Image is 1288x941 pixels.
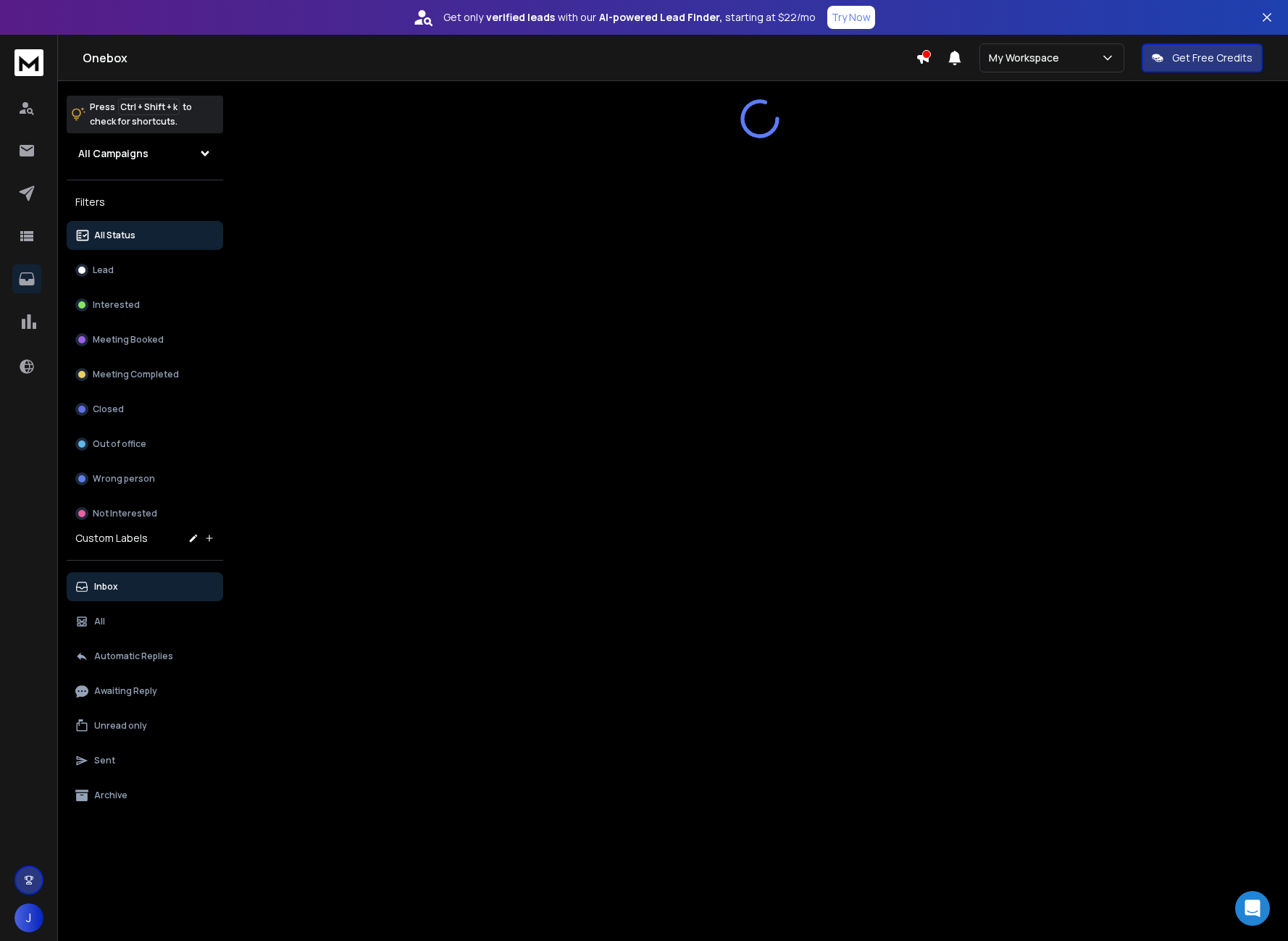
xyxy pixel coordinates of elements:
button: Wrong person [67,464,223,493]
button: Inbox [67,572,223,601]
p: Awaiting Reply [94,685,157,697]
strong: verified leads [486,10,555,25]
p: Unread only [94,720,147,732]
p: My Workspace [989,51,1065,65]
img: logo [14,49,43,76]
p: All Status [94,230,135,241]
p: Sent [94,755,115,766]
button: Sent [67,746,223,775]
h1: Onebox [83,49,916,67]
p: All [94,616,105,627]
button: Closed [67,395,223,424]
button: Automatic Replies [67,642,223,671]
button: Unread only [67,711,223,740]
h3: Filters [67,192,223,212]
button: Not Interested [67,499,223,528]
span: Ctrl + Shift + k [118,99,180,115]
button: Archive [67,781,223,810]
p: Closed [93,403,124,415]
button: J [14,903,43,932]
p: Meeting Completed [93,369,179,380]
p: Not Interested [93,508,157,519]
h3: Custom Labels [75,531,148,545]
p: Automatic Replies [94,651,173,662]
p: Wrong person [93,473,155,485]
p: Archive [94,790,127,801]
div: Open Intercom Messenger [1235,891,1270,926]
button: Interested [67,290,223,319]
button: All [67,607,223,636]
p: Get Free Credits [1172,51,1253,65]
p: Meeting Booked [93,334,164,346]
p: Try Now [832,10,871,25]
button: Get Free Credits [1142,43,1263,72]
p: Inbox [94,581,118,593]
p: Interested [93,299,140,311]
button: Try Now [827,6,875,29]
button: All Status [67,221,223,250]
p: Lead [93,264,114,276]
strong: AI-powered Lead Finder, [599,10,722,25]
button: Meeting Completed [67,360,223,389]
button: All Campaigns [67,139,223,168]
button: Awaiting Reply [67,677,223,706]
p: Press to check for shortcuts. [90,100,192,129]
p: Out of office [93,438,146,450]
p: Get only with our starting at $22/mo [443,10,816,25]
h1: All Campaigns [78,146,149,161]
button: Out of office [67,430,223,459]
button: Meeting Booked [67,325,223,354]
button: Lead [67,256,223,285]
